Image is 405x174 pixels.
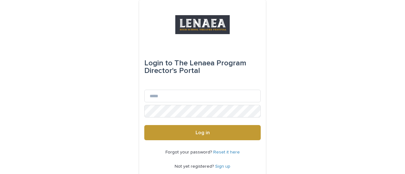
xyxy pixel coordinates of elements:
[215,164,230,169] a: Sign up
[196,130,210,135] span: Log in
[165,150,213,154] span: Forgot your password?
[144,59,172,67] span: Login to
[144,54,261,80] div: The Lenaea Program Director's Portal
[213,150,240,154] a: Reset it here
[144,125,261,140] button: Log in
[175,164,215,169] span: Not yet registered?
[175,15,230,34] img: 3TRreipReCSEaaZc33pQ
